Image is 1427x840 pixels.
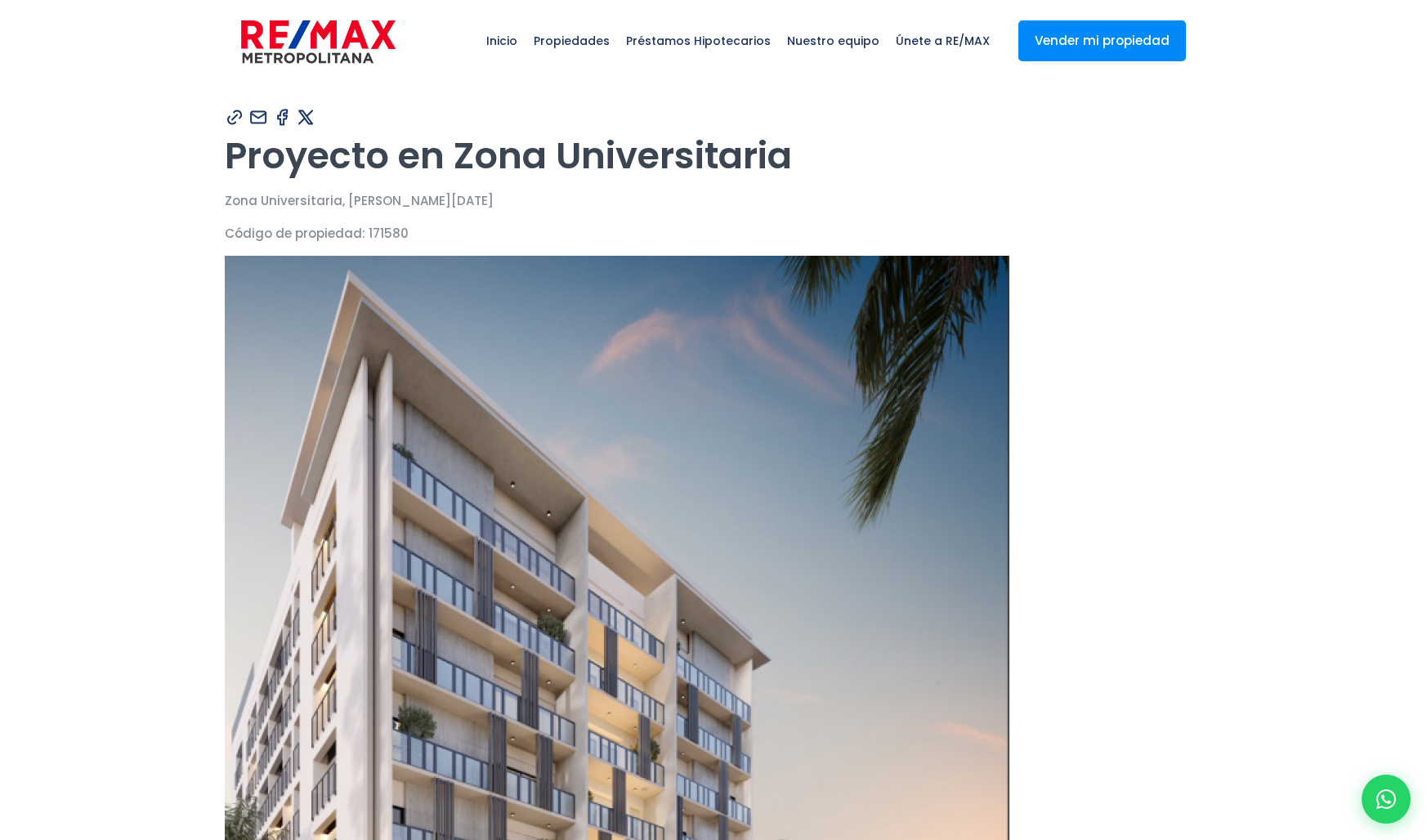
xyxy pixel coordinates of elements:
[225,133,1202,178] h1: Proyecto en Zona Universitaria
[272,107,293,127] img: Compartir
[478,16,526,65] span: Inicio
[369,225,409,242] span: 171580
[225,107,245,127] img: Compartir
[618,16,779,65] span: Préstamos Hipotecarios
[225,190,1202,211] p: Zona Universitaria, [PERSON_NAME][DATE]
[779,16,888,65] span: Nuestro equipo
[248,107,269,127] img: Compartir
[888,16,998,65] span: Únete a RE/MAX
[296,107,316,127] img: Compartir
[526,16,618,65] span: Propiedades
[1018,20,1186,61] a: Vender mi propiedad
[241,17,396,66] img: remax-metropolitana-logo
[225,225,365,242] span: Código de propiedad:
